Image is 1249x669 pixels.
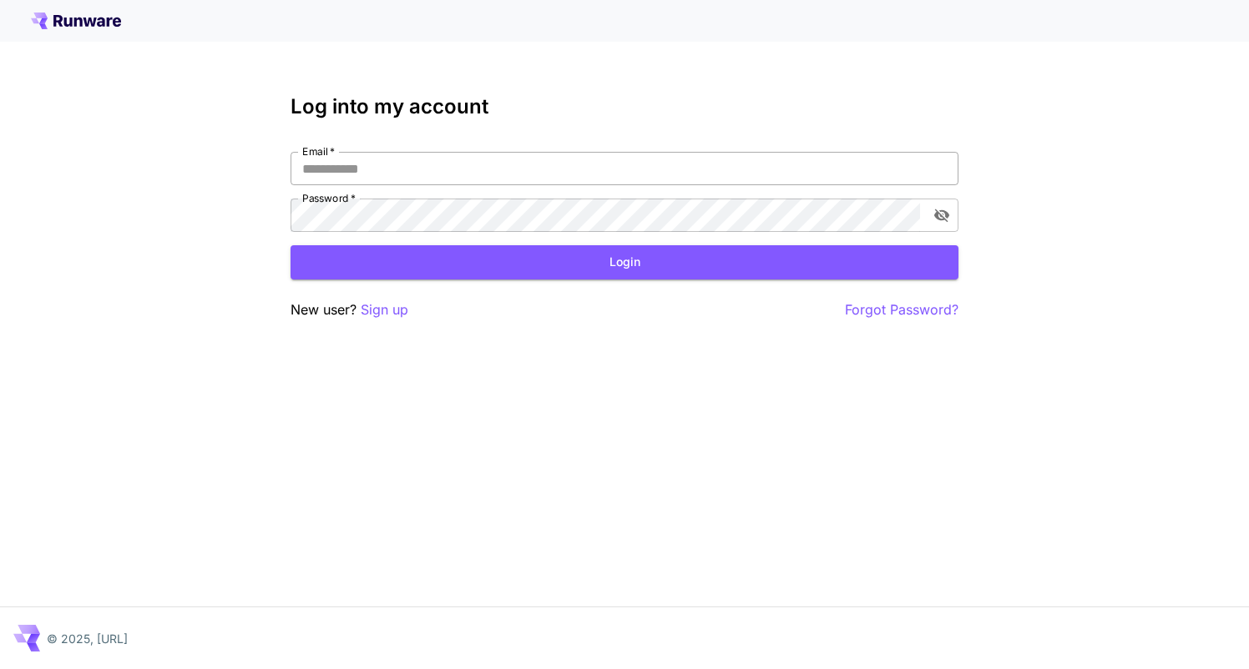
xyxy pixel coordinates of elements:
[291,95,958,118] h3: Log into my account
[291,299,408,320] p: New user?
[361,299,408,320] button: Sign up
[845,299,958,320] button: Forgot Password?
[47,630,128,647] p: © 2025, [URL]
[302,144,335,158] label: Email
[927,200,957,230] button: toggle password visibility
[291,245,958,279] button: Login
[302,191,356,205] label: Password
